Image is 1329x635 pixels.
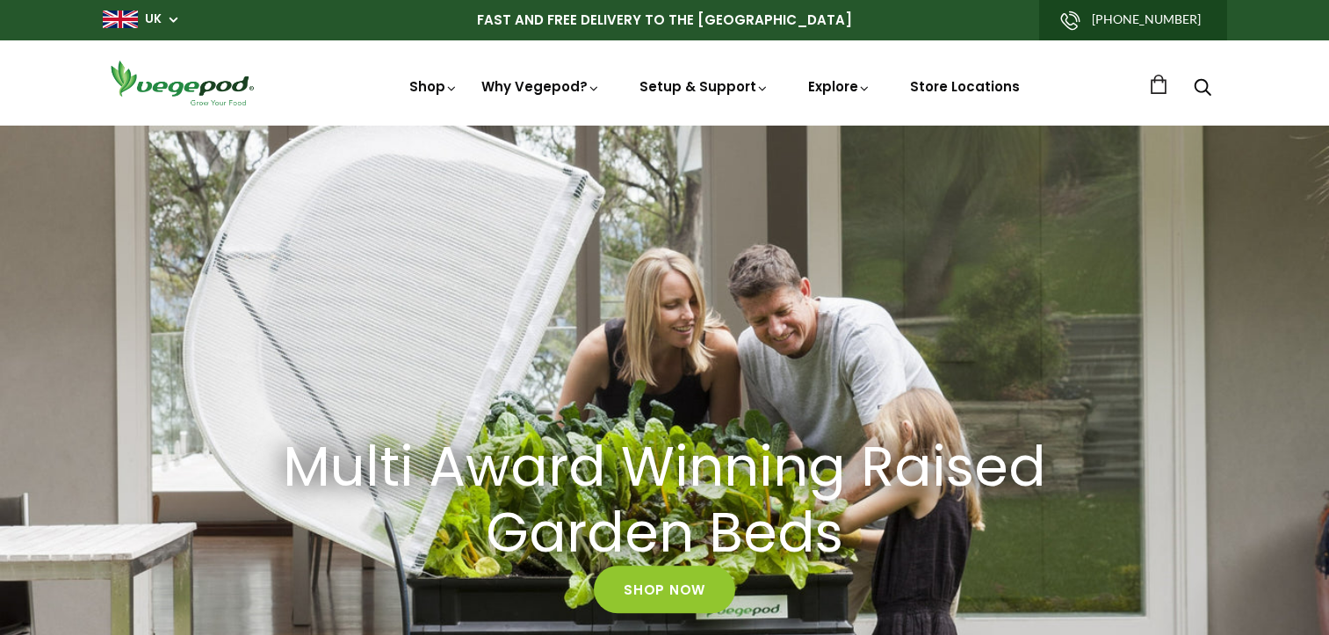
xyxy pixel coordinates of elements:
a: Shop [409,77,459,96]
img: gb_large.png [103,11,138,28]
a: Store Locations [910,77,1020,96]
a: Multi Award Winning Raised Garden Beds [248,435,1082,566]
h2: Multi Award Winning Raised Garden Beds [270,435,1060,566]
a: UK [145,11,162,28]
a: Setup & Support [639,77,769,96]
a: Shop Now [594,566,735,614]
a: Explore [808,77,871,96]
a: Why Vegepod? [481,77,601,96]
a: Search [1194,80,1211,98]
img: Vegepod [103,58,261,108]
